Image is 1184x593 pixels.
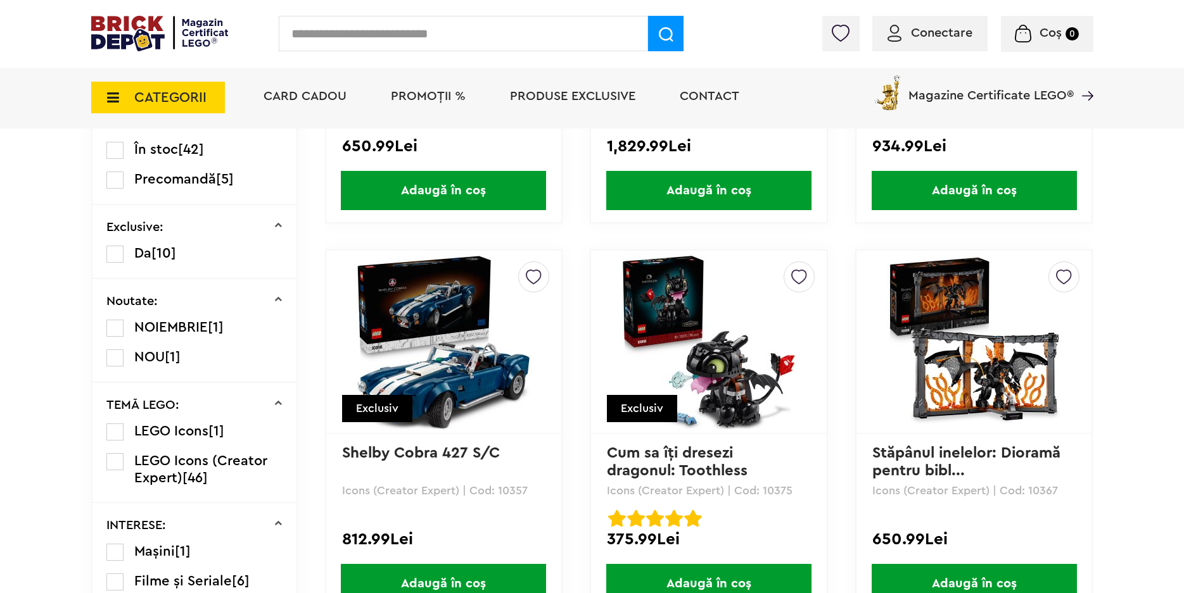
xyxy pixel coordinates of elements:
span: Adaugă în coș [606,171,812,210]
span: [46] [182,471,208,485]
a: Magazine Certificate LEGO® [1074,73,1093,85]
a: Stăpânul inelelor: Dioramă pentru bibl... [872,446,1065,478]
div: Exclusiv [342,395,412,422]
span: [1] [208,320,224,334]
div: 650.99Lei [872,531,1076,547]
img: Evaluare cu stele [684,509,702,527]
div: 934.99Lei [872,138,1076,154]
span: LEGO Icons (Creator Expert) [134,454,267,485]
a: Produse exclusive [510,90,635,103]
p: Exclusive: [106,221,163,234]
p: Icons (Creator Expert) | Cod: 10375 [607,485,810,496]
span: Adaugă în coș [872,171,1077,210]
span: Da [134,246,151,260]
img: Evaluare cu stele [608,509,626,527]
a: Card Cadou [264,90,347,103]
span: [1] [175,544,191,558]
a: Adaugă în coș [591,171,826,210]
span: [10] [151,246,176,260]
a: Cum sa îţi dresezi dragonul: Toothless [607,446,748,478]
span: Coș [1040,27,1062,39]
p: TEMĂ LEGO: [106,399,179,411]
a: Conectare [888,27,972,39]
a: Shelby Cobra 427 S/C [342,446,500,461]
span: NOU [134,350,165,364]
span: [42] [178,142,204,156]
a: PROMOȚII % [391,90,466,103]
span: Conectare [911,27,972,39]
img: Evaluare cu stele [665,509,683,527]
span: Filme și Seriale [134,574,232,588]
span: Mașini [134,544,175,558]
p: Icons (Creator Expert) | Cod: 10357 [342,485,545,496]
span: Magazine Certificate LEGO® [908,73,1074,102]
p: Icons (Creator Expert) | Cod: 10367 [872,485,1076,496]
span: [6] [232,574,250,588]
span: În stoc [134,142,178,156]
div: 812.99Lei [342,531,545,547]
img: Cum sa îţi dresezi dragonul: Toothless [620,253,798,430]
span: [1] [165,350,181,364]
a: Adaugă în coș [856,171,1092,210]
span: [1] [208,424,224,438]
span: Adaugă în coș [341,171,546,210]
img: Stăpânul inelelor: Dioramă pentru bibliotecă cu un Balrog [886,253,1063,430]
div: 375.99Lei [607,531,810,547]
div: 1,829.99Lei [607,138,810,154]
span: [5] [216,172,234,186]
span: CATEGORII [134,91,207,104]
span: Precomandă [134,172,216,186]
div: Exclusiv [607,395,677,422]
div: 650.99Lei [342,138,545,154]
a: Contact [680,90,739,103]
img: Shelby Cobra 427 S/C [355,253,532,430]
small: 0 [1066,27,1079,41]
img: Evaluare cu stele [646,509,664,527]
a: Adaugă în coș [326,171,561,210]
span: LEGO Icons [134,424,208,438]
p: INTERESE: [106,519,166,532]
img: Evaluare cu stele [627,509,645,527]
span: NOIEMBRIE [134,320,208,334]
p: Noutate: [106,295,158,308]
